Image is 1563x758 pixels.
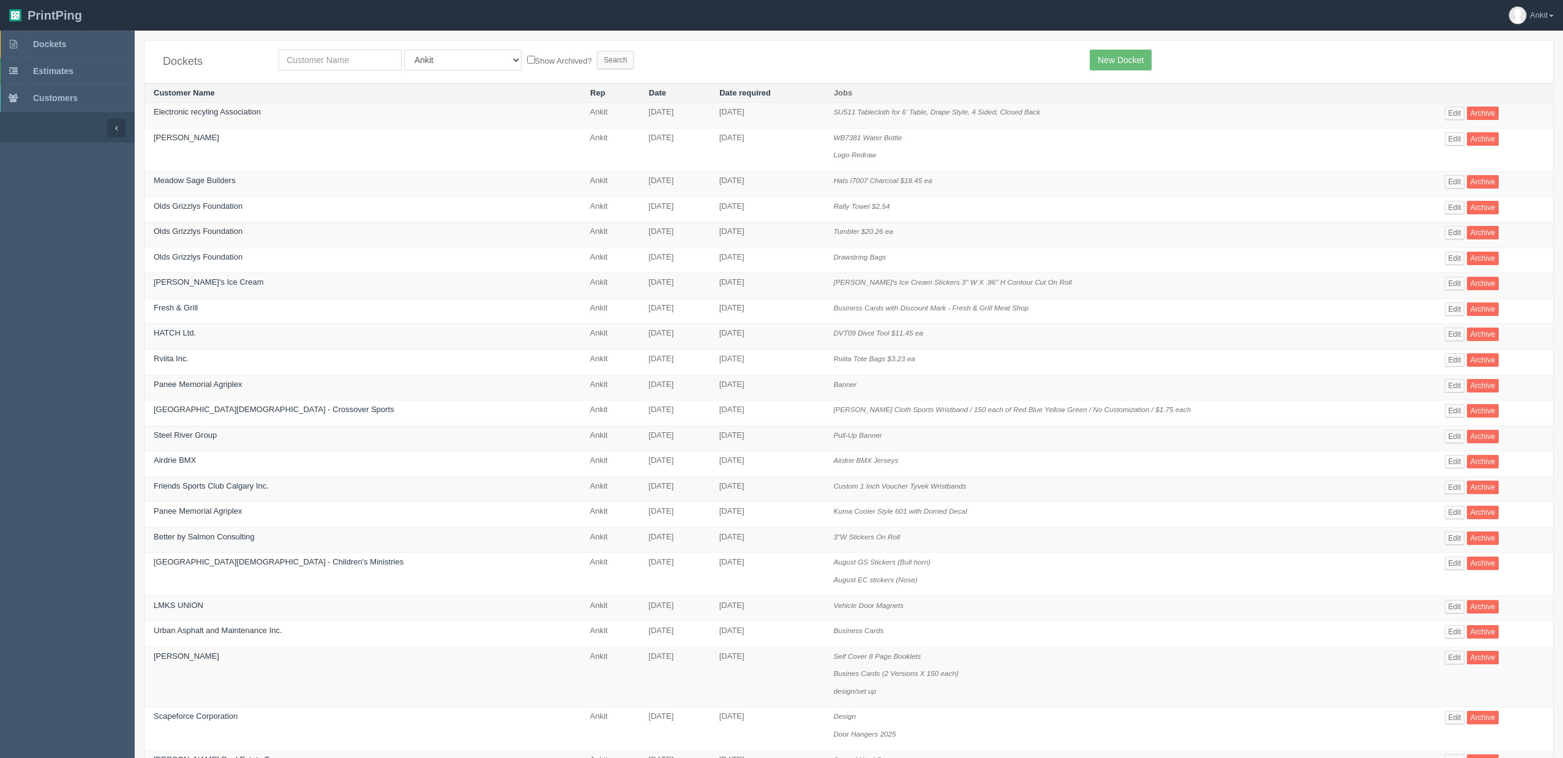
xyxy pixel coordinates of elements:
[1445,328,1465,341] a: Edit
[833,253,886,261] i: Drawstring Bags
[1467,651,1499,664] a: Archive
[581,324,640,350] td: Ankit
[1445,557,1465,570] a: Edit
[33,66,73,76] span: Estimates
[581,621,640,647] td: Ankit
[1467,328,1499,341] a: Archive
[1467,455,1499,468] a: Archive
[581,647,640,707] td: Ankit
[581,247,640,273] td: Ankit
[833,576,917,584] i: August EC stickers (Nose)
[581,476,640,502] td: Ankit
[1445,175,1465,189] a: Edit
[154,227,242,236] a: Olds Grizzlys Foundation
[639,553,710,596] td: [DATE]
[1467,132,1499,146] a: Archive
[639,128,710,171] td: [DATE]
[1467,600,1499,614] a: Archive
[1445,455,1465,468] a: Edit
[710,476,825,502] td: [DATE]
[639,647,710,707] td: [DATE]
[1467,625,1499,639] a: Archive
[154,711,238,721] a: Scapeforce Corporation
[833,687,876,695] i: design/set up
[279,50,402,70] input: Customer Name
[154,626,282,635] a: Urban Asphalt and Maintenance Inc.
[639,273,710,299] td: [DATE]
[597,51,634,69] input: Search
[154,405,394,414] a: [GEOGRAPHIC_DATA][DEMOGRAPHIC_DATA] - Crossover Sports
[154,506,242,516] a: Panee Memorial Agriplex
[581,553,640,596] td: Ankit
[710,197,825,222] td: [DATE]
[833,176,932,184] i: Hats i7007 Charcoal $18.45 ea
[1467,557,1499,570] a: Archive
[833,202,890,210] i: Rally Towel $2.54
[154,107,261,116] a: Electronic recyling Association
[1445,531,1465,545] a: Edit
[1445,277,1465,290] a: Edit
[154,601,203,610] a: LMKS UNION
[639,171,710,197] td: [DATE]
[581,222,640,248] td: Ankit
[154,176,236,185] a: Meadow Sage Builders
[639,349,710,375] td: [DATE]
[710,707,825,750] td: [DATE]
[833,227,893,235] i: Tumbler $20.26 ea
[1467,107,1499,120] a: Archive
[1445,302,1465,316] a: Edit
[833,405,1191,413] i: [PERSON_NAME] Cloth Sports Wristband / 150 each of Red Blue Yellow Green / No Customization / $1....
[710,171,825,197] td: [DATE]
[833,601,904,609] i: Vehicle Door Magnets
[833,712,855,720] i: Design
[1445,132,1465,146] a: Edit
[710,103,825,129] td: [DATE]
[581,527,640,553] td: Ankit
[154,456,196,465] a: Airdrie BMX
[1467,430,1499,443] a: Archive
[639,400,710,426] td: [DATE]
[710,621,825,647] td: [DATE]
[154,328,196,337] a: HATCH Ltd.
[710,349,825,375] td: [DATE]
[639,375,710,400] td: [DATE]
[154,303,198,312] a: Fresh & Grill
[833,431,882,439] i: Pull-Up Banner
[710,502,825,528] td: [DATE]
[154,354,189,363] a: Rviita Inc.
[1445,625,1465,639] a: Edit
[581,596,640,621] td: Ankit
[833,558,931,566] i: August GS Stickers (Bull horn)
[833,355,915,362] i: Rviita Tote Bags $3.23 ea
[710,247,825,273] td: [DATE]
[1467,711,1499,724] a: Archive
[639,222,710,248] td: [DATE]
[833,151,876,159] i: Logo Redraw
[710,400,825,426] td: [DATE]
[1445,252,1465,265] a: Edit
[639,502,710,528] td: [DATE]
[1467,226,1499,239] a: Archive
[833,456,898,464] i: Airdrie BMX Jerseys
[639,426,710,451] td: [DATE]
[710,451,825,477] td: [DATE]
[154,481,269,490] a: Friends Sports Club Calgary Inc.
[1467,302,1499,316] a: Archive
[154,88,215,97] a: Customer Name
[833,730,896,738] i: Door Hangers 2025
[590,88,605,97] a: Rep
[719,88,771,97] a: Date required
[1509,7,1526,24] img: avatar_default-7531ab5dedf162e01f1e0bb0964e6a185e93c5c22dfe317fb01d7f8cd2b1632c.jpg
[1445,201,1465,214] a: Edit
[154,133,219,142] a: [PERSON_NAME]
[581,273,640,299] td: Ankit
[833,380,856,388] i: Banner
[33,93,78,103] span: Customers
[581,707,640,750] td: Ankit
[639,476,710,502] td: [DATE]
[710,128,825,171] td: [DATE]
[1445,711,1465,724] a: Edit
[1467,481,1499,494] a: Archive
[710,426,825,451] td: [DATE]
[581,171,640,197] td: Ankit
